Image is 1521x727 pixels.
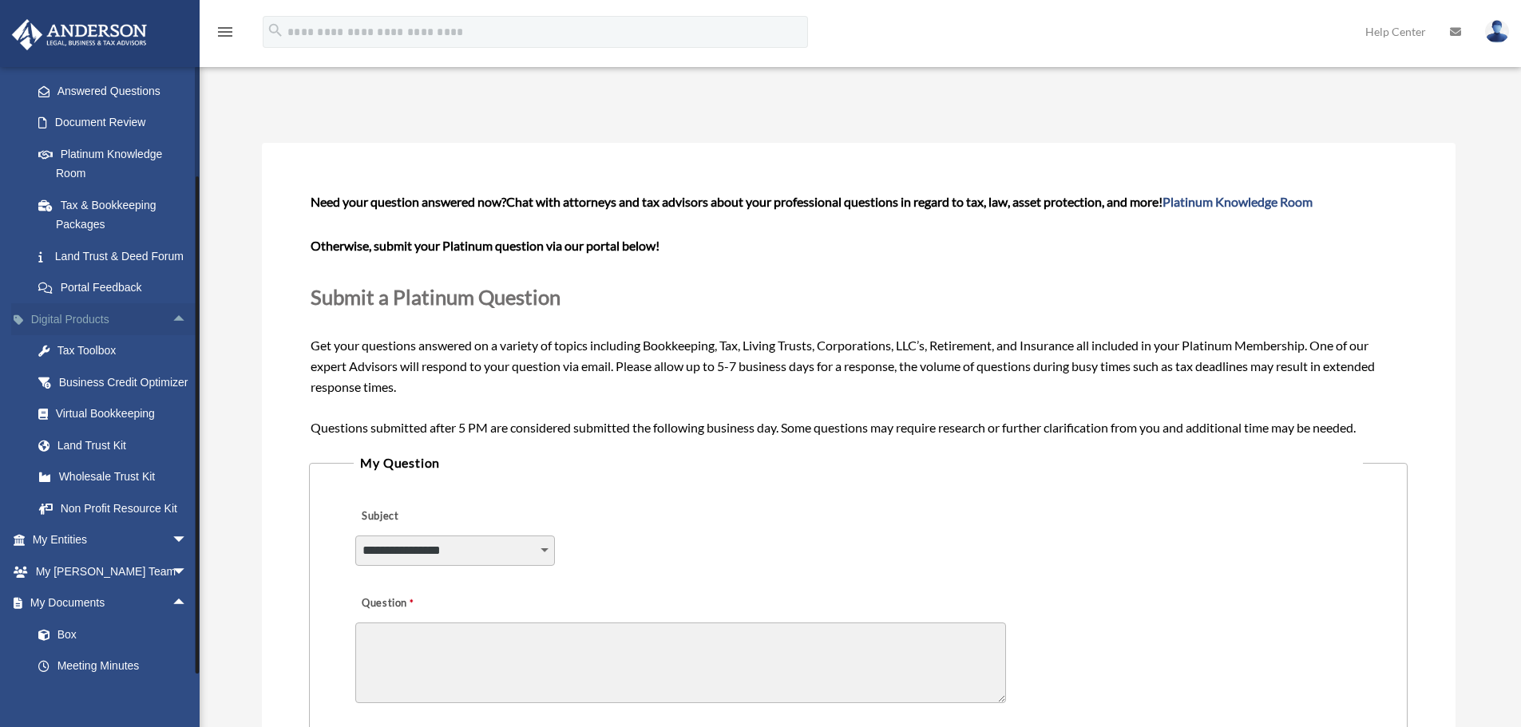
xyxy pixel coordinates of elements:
a: Land Trust Kit [22,429,212,461]
a: menu [216,28,235,41]
img: User Pic [1485,20,1509,43]
label: Question [355,593,479,615]
label: Subject [355,506,507,528]
a: Virtual Bookkeeping [22,398,212,430]
div: Business Credit Optimizer [56,373,192,393]
span: Get your questions answered on a variety of topics including Bookkeeping, Tax, Living Trusts, Cor... [311,194,1405,434]
span: arrow_drop_down [172,524,204,557]
a: Portal Feedback [22,272,212,304]
span: arrow_drop_down [172,555,204,588]
a: Meeting Minutes [22,650,212,682]
span: Submit a Platinum Question [311,285,560,309]
span: Chat with attorneys and tax advisors about your professional questions in regard to tax, law, ass... [506,194,1313,209]
legend: My Question [354,452,1362,474]
span: arrow_drop_up [172,303,204,336]
a: Non Profit Resource Kit [22,492,212,524]
a: My [PERSON_NAME] Teamarrow_drop_down [11,555,212,587]
div: Tax Toolbox [56,341,192,361]
a: My Documentsarrow_drop_up [11,587,212,619]
i: search [267,22,284,39]
span: Need your question answered now? [311,194,506,209]
a: Business Credit Optimizer [22,366,212,398]
i: menu [216,22,235,41]
div: Land Trust Kit [56,436,192,456]
a: Document Review [22,107,212,139]
img: Anderson Advisors Platinum Portal [7,19,152,50]
b: Otherwise, submit your Platinum question via our portal below! [311,238,659,253]
a: My Entitiesarrow_drop_down [11,524,212,556]
a: Tax & Bookkeeping Packages [22,189,212,240]
a: Land Trust & Deed Forum [22,240,212,272]
div: Wholesale Trust Kit [56,467,192,487]
a: Platinum Knowledge Room [22,138,212,189]
a: Tax Toolbox [22,335,212,367]
div: Virtual Bookkeeping [56,404,192,424]
span: arrow_drop_up [172,587,204,620]
a: Answered Questions [22,75,212,107]
a: Digital Productsarrow_drop_up [11,303,212,335]
a: Box [22,618,212,650]
div: Non Profit Resource Kit [56,499,192,519]
a: Wholesale Trust Kit [22,461,212,493]
a: Platinum Knowledge Room [1163,194,1313,209]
